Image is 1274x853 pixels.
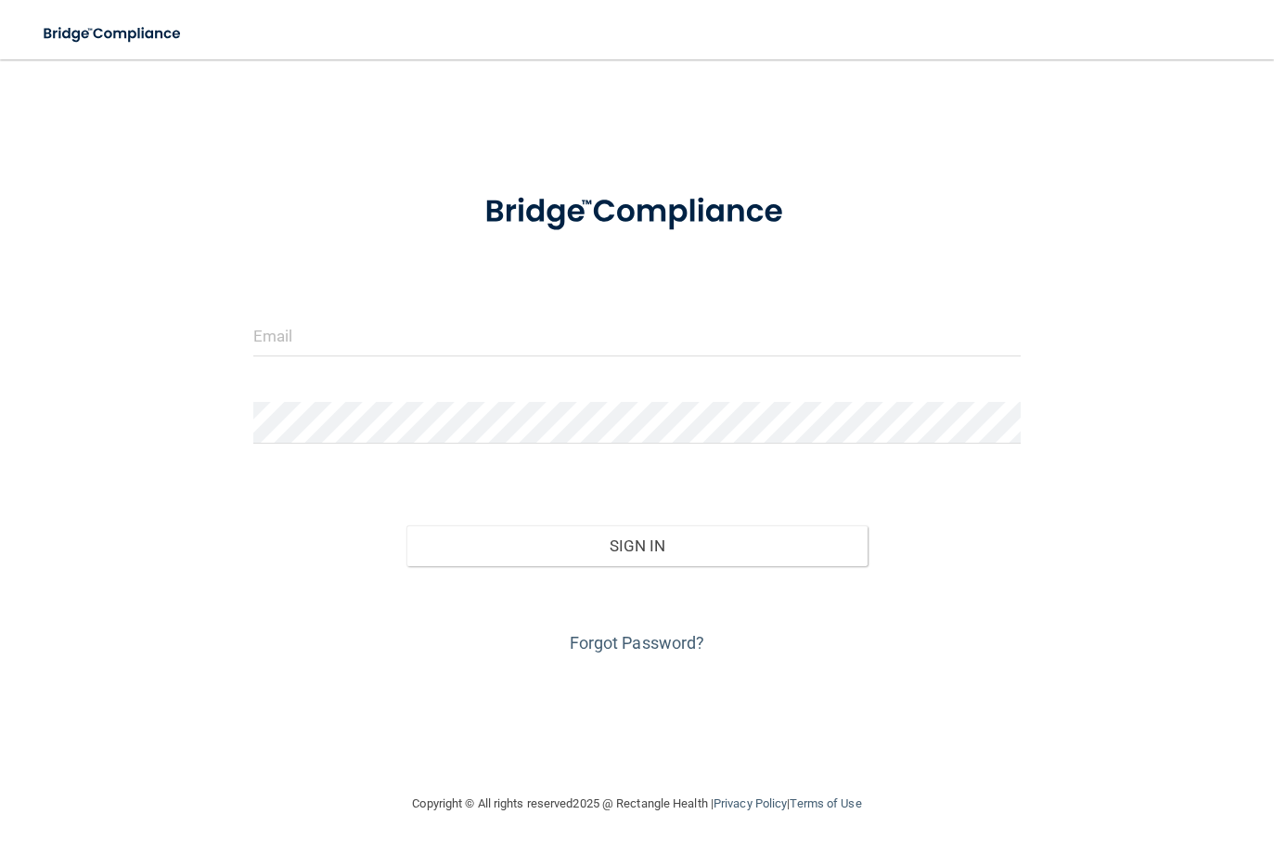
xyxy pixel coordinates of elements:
[570,633,705,653] a: Forgot Password?
[299,774,976,834] div: Copyright © All rights reserved 2025 @ Rectangle Health | |
[790,796,861,810] a: Terms of Use
[28,15,199,53] img: bridge_compliance_login_screen.278c3ca4.svg
[406,525,868,566] button: Sign In
[253,315,1022,356] input: Email
[452,171,822,253] img: bridge_compliance_login_screen.278c3ca4.svg
[714,796,787,810] a: Privacy Policy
